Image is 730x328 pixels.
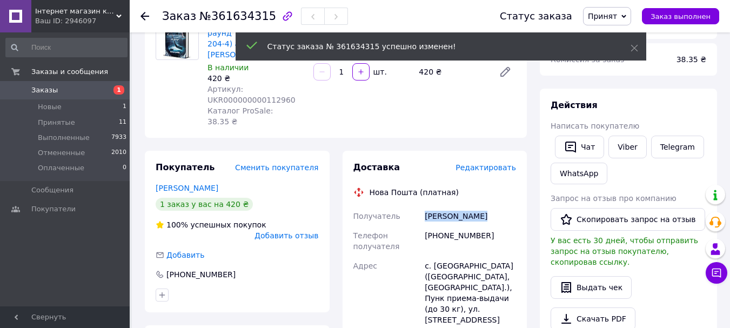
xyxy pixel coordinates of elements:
[235,163,318,172] span: Сменить покупателя
[140,11,149,22] div: Вернуться назад
[162,10,196,23] span: Заказ
[494,61,516,83] a: Редактировать
[38,133,90,143] span: Выполненные
[555,136,604,158] button: Чат
[156,219,266,230] div: успешных покупок
[156,162,215,172] span: Покупатель
[551,55,625,64] span: Комиссия за заказ
[551,194,677,203] span: Запрос на отзыв про компанию
[31,67,108,77] span: Заказы и сообщения
[371,66,388,77] div: шт.
[551,276,632,299] button: Выдать чек
[38,102,62,112] span: Новые
[267,41,604,52] div: Статус заказа № 361634315 успешно изменен!
[5,38,128,57] input: Поиск
[651,12,711,21] span: Заказ выполнен
[31,85,58,95] span: Заказы
[165,269,237,280] div: [PHONE_NUMBER]
[207,85,296,104] span: Артикул: UKR000000000112960
[353,162,400,172] span: Доставка
[551,236,698,266] span: У вас есть 30 дней, чтобы отправить запрос на отзыв покупателю, скопировав ссылку.
[38,163,84,173] span: Оплаченные
[207,63,249,72] span: В наличии
[706,262,727,284] button: Чат с покупателем
[423,226,518,256] div: [PHONE_NUMBER]
[123,163,126,173] span: 0
[35,6,116,16] span: Інтернет магазин книг book24
[111,133,126,143] span: 7933
[207,73,305,84] div: 420 ₴
[119,118,126,128] span: 11
[111,148,126,158] span: 2010
[38,118,75,128] span: Принятые
[456,163,516,172] span: Редактировать
[500,11,572,22] div: Статус заказа
[642,8,719,24] button: Заказ выполнен
[113,85,124,95] span: 1
[608,136,646,158] a: Viber
[207,106,273,126] span: Каталог ProSale: 38.35 ₴
[551,208,705,231] button: Скопировать запрос на отзыв
[207,18,292,59] a: Книга "Вирішальний раунд" (978-617-635-204-4) автор [PERSON_NAME]
[31,204,76,214] span: Покупатели
[414,64,490,79] div: 420 ₴
[551,100,598,110] span: Действия
[423,206,518,226] div: [PERSON_NAME]
[353,231,400,251] span: Телефон получателя
[166,251,204,259] span: Добавить
[123,102,126,112] span: 1
[551,163,607,184] a: WhatsApp
[255,231,318,240] span: Добавить отзыв
[588,12,617,21] span: Принят
[353,212,400,220] span: Получатель
[163,17,191,59] img: Книга "Вирішальний раунд" (978-617-635-204-4) автор Наталі Блейк
[651,136,704,158] a: Telegram
[35,16,130,26] div: Ваш ID: 2946097
[677,55,706,64] span: 38.35 ₴
[353,262,377,270] span: Адрес
[166,220,188,229] span: 100%
[199,10,276,23] span: №361634315
[31,185,73,195] span: Сообщения
[156,184,218,192] a: [PERSON_NAME]
[156,198,253,211] div: 1 заказ у вас на 420 ₴
[551,122,639,130] span: Написать покупателю
[367,187,461,198] div: Нова Пошта (платная)
[38,148,85,158] span: Отмененные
